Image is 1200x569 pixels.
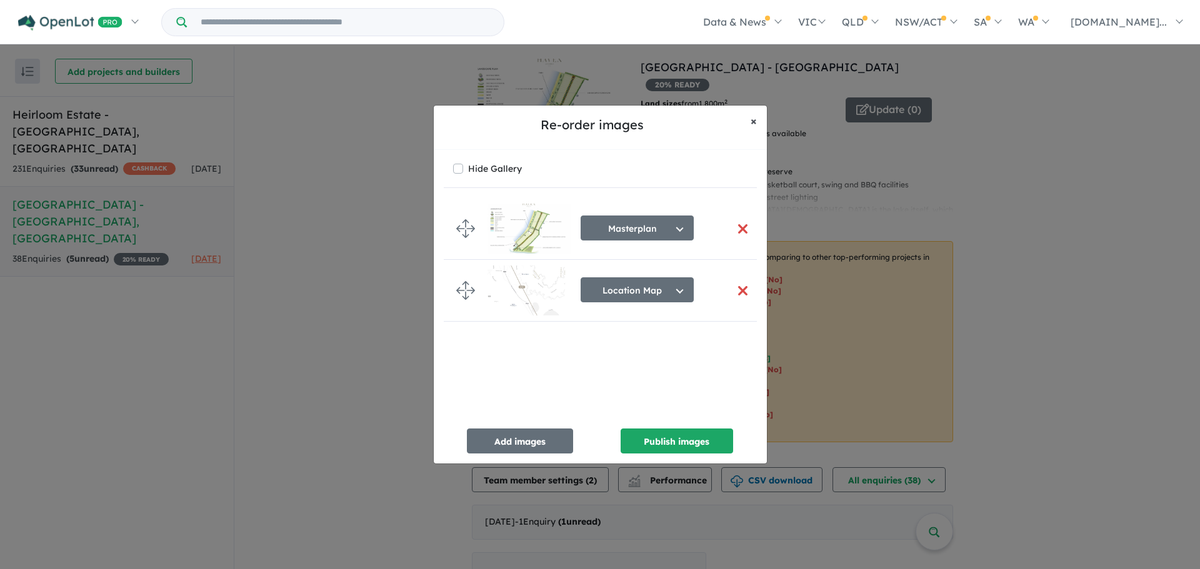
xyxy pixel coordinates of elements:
button: Location Map [581,277,694,302]
label: Hide Gallery [468,160,522,177]
img: Haven%20Estate%20-%20Lake%20Boga___1705291402.jpg [487,265,571,315]
span: [DOMAIN_NAME]... [1071,16,1167,28]
img: Openlot PRO Logo White [18,15,122,31]
button: Publish images [621,428,733,453]
img: drag.svg [456,219,475,238]
img: Haven%20Estate%20-%20Lake%20Boga%20Masterplan.jpg [487,204,571,254]
img: drag.svg [456,281,475,300]
input: Try estate name, suburb, builder or developer [189,9,501,36]
h5: Re-order images [444,116,741,134]
span: × [751,114,757,128]
button: Masterplan [581,215,694,240]
button: Add images [467,428,573,453]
